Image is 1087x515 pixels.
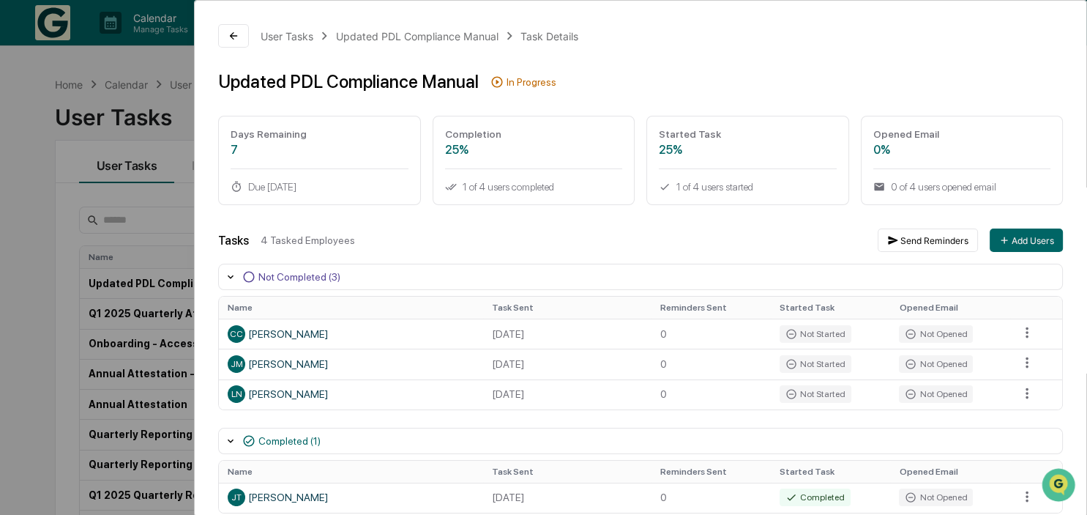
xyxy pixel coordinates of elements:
th: Reminders Sent [651,461,771,483]
td: [DATE] [483,379,651,410]
div: Completed [780,489,851,506]
td: [DATE] [483,483,651,513]
td: 0 [651,379,771,410]
div: Not Opened [899,385,973,403]
td: [DATE] [483,319,651,349]
div: Start new chat [50,112,240,127]
div: 🔎 [15,214,26,226]
td: 0 [651,483,771,513]
div: 🗄️ [106,186,118,198]
div: Completed (1) [258,435,321,447]
span: Attestations [121,185,182,199]
th: Opened Email [890,461,1009,483]
img: 1746055101610-c473b297-6a78-478c-a979-82029cc54cd1 [15,112,41,138]
th: Started Task [771,461,890,483]
div: 7 [231,143,408,157]
div: Not Opened [899,325,973,343]
div: Opened Email [873,128,1050,140]
th: Started Task [771,297,890,319]
div: [PERSON_NAME] [228,325,474,343]
th: Reminders Sent [651,297,771,319]
span: Preclearance [29,185,94,199]
input: Clear [38,67,242,82]
button: Start new chat [249,116,266,134]
span: LN [231,389,242,399]
iframe: Open customer support [1040,467,1080,506]
div: Task Details [520,30,578,42]
div: Updated PDL Compliance Manual [336,30,498,42]
div: Not Started [780,355,851,373]
div: Not Opened [899,489,973,506]
div: Started Task [659,128,836,140]
th: Name [219,297,483,319]
div: [PERSON_NAME] [228,385,474,403]
div: User Tasks [261,30,313,42]
div: Not Started [780,385,851,403]
th: Task Sent [483,297,651,319]
p: How can we help? [15,31,266,54]
div: Not Opened [899,355,973,373]
button: Add Users [990,229,1063,252]
div: 25% [445,143,622,157]
th: Name [219,461,483,483]
div: In Progress [507,76,556,88]
td: 0 [651,319,771,349]
a: Powered byPylon [103,248,177,259]
div: [PERSON_NAME] [228,489,474,506]
div: Tasks [218,234,249,248]
div: Updated PDL Compliance Manual [218,71,479,92]
div: We're available if you need us! [50,127,185,138]
th: Task Sent [483,461,651,483]
div: 25% [659,143,836,157]
div: 🖐️ [15,186,26,198]
span: JT [231,492,242,503]
div: Due [DATE] [231,181,408,193]
div: [PERSON_NAME] [228,355,474,373]
span: Data Lookup [29,212,92,227]
div: Not Completed (3) [258,271,340,283]
div: 0 of 4 users opened email [873,181,1050,193]
span: JM [231,359,243,369]
span: CC [230,329,243,339]
button: Send Reminders [878,229,978,252]
a: 🖐️Preclearance [9,179,100,205]
div: 1 of 4 users started [659,181,836,193]
span: Pylon [146,248,177,259]
div: 0% [873,143,1050,157]
div: Not Started [780,325,851,343]
div: 1 of 4 users completed [445,181,622,193]
a: 🔎Data Lookup [9,207,98,233]
div: 4 Tasked Employees [261,234,866,246]
td: 0 [651,349,771,379]
div: Completion [445,128,622,140]
td: [DATE] [483,349,651,379]
th: Opened Email [890,297,1009,319]
a: 🗄️Attestations [100,179,187,205]
div: Days Remaining [231,128,408,140]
